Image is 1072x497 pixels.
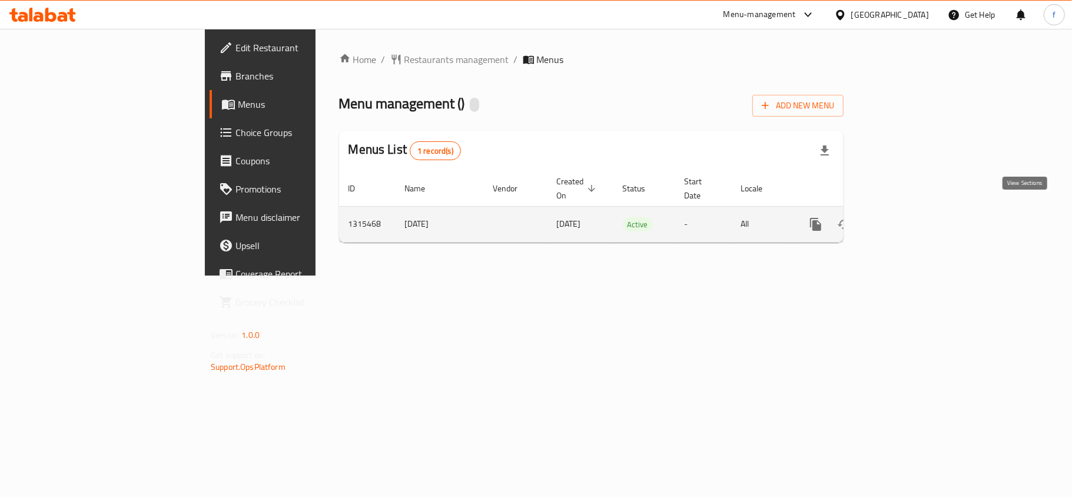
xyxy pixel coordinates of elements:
[235,295,374,309] span: Grocery Checklist
[210,147,384,175] a: Coupons
[349,181,371,196] span: ID
[851,8,929,21] div: [GEOGRAPHIC_DATA]
[339,90,465,117] span: Menu management ( )
[235,182,374,196] span: Promotions
[349,141,461,160] h2: Menus List
[210,288,384,316] a: Grocery Checklist
[1053,8,1056,21] span: f
[235,210,374,224] span: Menu disclaimer
[211,327,240,343] span: Version:
[210,62,384,90] a: Branches
[390,52,509,67] a: Restaurants management
[235,154,374,168] span: Coupons
[210,34,384,62] a: Edit Restaurant
[723,8,796,22] div: Menu-management
[623,217,653,231] div: Active
[623,218,653,231] span: Active
[410,145,460,157] span: 1 record(s)
[685,174,718,203] span: Start Date
[752,95,844,117] button: Add New Menu
[557,216,581,231] span: [DATE]
[405,181,441,196] span: Name
[211,359,286,375] a: Support.OpsPlatform
[802,210,830,238] button: more
[210,118,384,147] a: Choice Groups
[514,52,518,67] li: /
[493,181,533,196] span: Vendor
[623,181,661,196] span: Status
[238,97,374,111] span: Menus
[235,125,374,140] span: Choice Groups
[235,41,374,55] span: Edit Restaurant
[410,141,461,160] div: Total records count
[811,137,839,165] div: Export file
[210,90,384,118] a: Menus
[762,98,834,113] span: Add New Menu
[210,260,384,288] a: Coverage Report
[235,238,374,253] span: Upsell
[732,206,792,242] td: All
[210,231,384,260] a: Upsell
[675,206,732,242] td: -
[211,347,265,363] span: Get support on:
[235,267,374,281] span: Coverage Report
[792,171,924,207] th: Actions
[210,203,384,231] a: Menu disclaimer
[741,181,778,196] span: Locale
[537,52,564,67] span: Menus
[557,174,599,203] span: Created On
[235,69,374,83] span: Branches
[339,52,844,67] nav: breadcrumb
[339,171,924,243] table: enhanced table
[210,175,384,203] a: Promotions
[241,327,260,343] span: 1.0.0
[404,52,509,67] span: Restaurants management
[396,206,484,242] td: [DATE]
[830,210,858,238] button: Change Status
